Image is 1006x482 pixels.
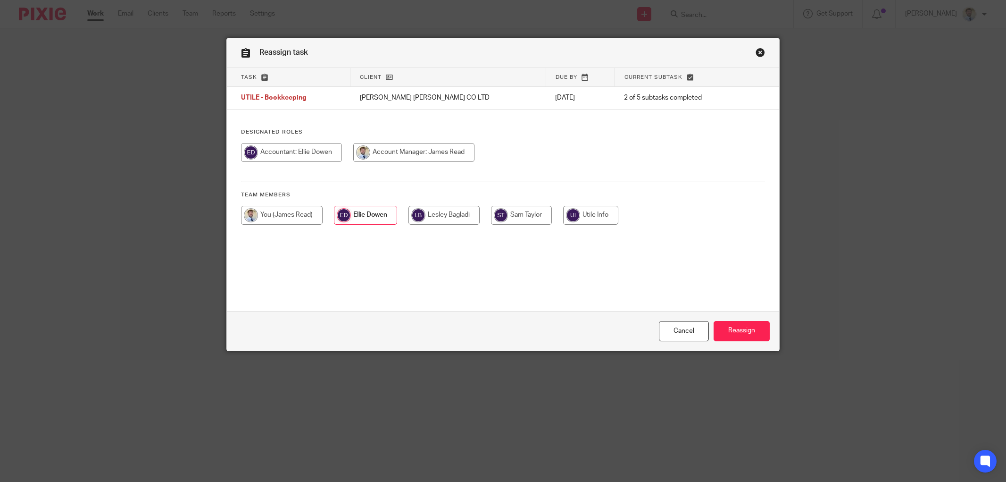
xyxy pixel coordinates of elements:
td: 2 of 5 subtasks completed [615,87,742,110]
a: Close this dialog window [756,48,765,60]
span: Due by [556,75,577,80]
span: UTILE - Bookkeeping [241,95,307,101]
span: Task [241,75,257,80]
h4: Designated Roles [241,128,765,136]
a: Close this dialog window [659,321,709,341]
input: Reassign [714,321,770,341]
p: [DATE] [555,93,605,102]
span: Current subtask [624,75,682,80]
h4: Team members [241,191,765,199]
p: [PERSON_NAME] [PERSON_NAME] CO LTD [360,93,537,102]
span: Client [360,75,382,80]
span: Reassign task [259,49,308,56]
